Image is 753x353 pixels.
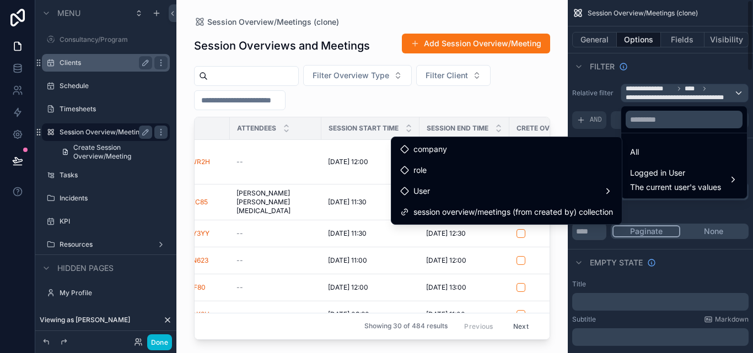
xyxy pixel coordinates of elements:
span: company [413,143,447,156]
span: [DATE] 11:30 [328,198,367,207]
a: [DATE] 12:00 [426,256,503,265]
span: [DATE] 11:30 [328,229,367,238]
span: Filter Client [426,70,468,81]
span: Session Start Time [329,124,399,133]
a: [DATE] 12:30 [426,229,503,238]
a: -- [236,229,315,238]
span: [DATE] 12:00 [328,283,368,292]
button: Next [505,318,536,335]
a: [DATE] 11:30 [328,198,413,207]
span: Logged in User [630,166,721,180]
span: -- [236,283,243,292]
span: [DATE] 12:00 [426,256,466,265]
span: Showing 30 of 484 results [364,322,448,331]
a: Session Overview/Meetings (clone) [194,17,339,28]
a: [DATE] 11:30 [328,229,413,238]
a: [DATE] 13:00 [426,283,503,292]
span: Crete Overview Doc [517,124,591,133]
span: [DATE] 11:00 [328,256,367,265]
a: [DATE] 12:00 [328,283,413,292]
button: Select Button [416,65,491,86]
span: User [413,184,430,198]
a: -- [236,158,315,166]
span: [DATE] 11:00 [426,310,465,319]
a: [PERSON_NAME] [PERSON_NAME] [MEDICAL_DATA] [236,189,315,215]
span: All [630,145,639,159]
span: [DATE] 12:30 [426,229,466,238]
span: -- [236,310,243,319]
span: -- [236,256,243,265]
h1: Session Overviews and Meetings [194,38,370,53]
button: Add Session Overview/Meeting [402,34,550,53]
span: -- [236,229,243,238]
span: [DATE] 09:30 [328,310,369,319]
a: [DATE] 09:30 [328,310,413,319]
a: [DATE] 11:00 [328,256,413,265]
span: Attendees [237,124,276,133]
span: The current user's values [630,182,721,193]
a: -- [236,256,315,265]
span: Session Overview/Meetings (clone) [207,17,339,28]
span: [DATE] 13:00 [426,283,466,292]
span: -- [236,158,243,166]
a: [DATE] 12:00 [328,158,413,166]
span: role [413,164,427,177]
button: Select Button [303,65,412,86]
a: -- [236,310,315,319]
a: -- [236,283,315,292]
span: session overview/meetings (from created by) collection [413,205,613,219]
a: [DATE] 11:00 [426,310,503,319]
span: Filter Overview Type [313,70,389,81]
span: [DATE] 12:00 [328,158,368,166]
span: Session End Time [427,124,488,133]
